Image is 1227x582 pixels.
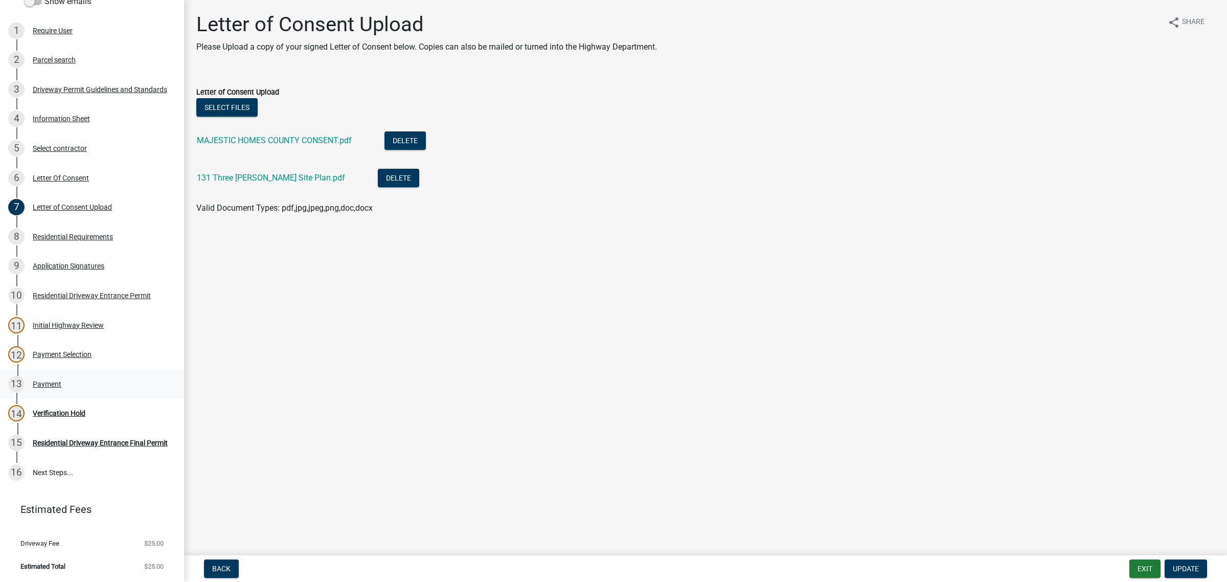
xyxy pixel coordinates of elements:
div: 10 [8,287,25,304]
div: Information Sheet [33,115,90,122]
div: 5 [8,140,25,156]
div: Verification Hold [33,410,85,417]
h1: Letter of Consent Upload [196,12,657,37]
div: Payment [33,380,61,388]
div: 3 [8,81,25,98]
p: Please Upload a copy of your signed Letter of Consent below. Copies can also be mailed or turned ... [196,41,657,53]
button: Back [204,559,239,578]
div: 16 [8,464,25,481]
div: 7 [8,199,25,215]
label: Letter of Consent Upload [196,89,279,96]
div: 12 [8,346,25,363]
span: Back [212,565,231,573]
span: Estimated Total [20,563,65,570]
button: shareShare [1160,12,1213,32]
button: Select files [196,98,258,117]
div: 8 [8,229,25,245]
div: Residential Driveway Entrance Final Permit [33,439,168,446]
span: $25.00 [144,563,164,570]
div: 11 [8,317,25,333]
div: 4 [8,110,25,127]
a: Estimated Fees [8,499,168,520]
div: Parcel search [33,56,76,63]
div: 6 [8,170,25,186]
div: Payment Selection [33,351,92,358]
div: 1 [8,23,25,39]
div: 15 [8,435,25,451]
div: 14 [8,405,25,421]
div: Initial Highway Review [33,322,104,329]
wm-modal-confirm: Delete Document [384,137,426,146]
span: Share [1182,16,1205,29]
a: MAJESTIC HOMES COUNTY CONSENT.pdf [197,136,352,145]
div: Select contractor [33,145,87,152]
a: 131 Three [PERSON_NAME] Site Plan.pdf [197,173,345,183]
div: Application Signatures [33,262,104,270]
i: share [1168,16,1180,29]
span: $25.00 [144,540,164,547]
span: Driveway Fee [20,540,59,547]
div: 2 [8,52,25,68]
button: Delete [378,169,419,187]
div: 9 [8,258,25,274]
div: 13 [8,376,25,392]
span: Update [1173,565,1199,573]
div: Residential Driveway Entrance Permit [33,292,151,299]
button: Update [1165,559,1207,578]
div: Letter of Consent Upload [33,204,112,211]
div: Letter Of Consent [33,174,89,182]
button: Exit [1129,559,1161,578]
wm-modal-confirm: Delete Document [378,174,419,184]
div: Residential Requirements [33,233,113,240]
span: Valid Document Types: pdf,jpg,jpeg,png,doc,docx [196,203,373,213]
button: Delete [384,131,426,150]
div: Require User [33,27,73,34]
div: Driveway Permit Guidelines and Standards [33,86,167,93]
